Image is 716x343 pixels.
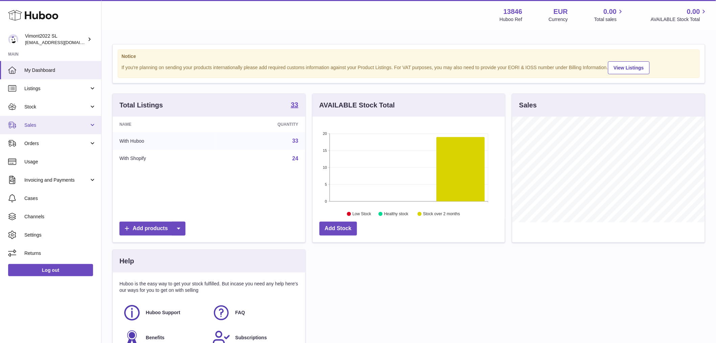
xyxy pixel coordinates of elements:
[24,104,89,110] span: Stock
[119,222,185,236] a: Add products
[353,212,372,217] text: Low Stock
[594,16,624,23] span: Total sales
[113,117,217,132] th: Name
[212,304,295,322] a: FAQ
[24,85,89,92] span: Listings
[292,138,298,144] a: 33
[319,222,357,236] a: Add Stock
[291,101,298,108] strong: 33
[123,304,205,322] a: Huboo Support
[651,16,708,23] span: AVAILABLE Stock Total
[235,309,245,316] span: FAQ
[325,182,327,186] text: 5
[24,122,89,128] span: Sales
[24,67,96,74] span: My Dashboard
[323,148,327,153] text: 15
[8,34,18,44] img: internalAdmin-13846@internal.huboo.com
[24,140,89,147] span: Orders
[594,7,624,23] a: 0.00 Total sales
[651,7,708,23] a: 0.00 AVAILABLE Stock Total
[325,199,327,203] text: 0
[235,335,267,341] span: Subscriptions
[323,165,327,169] text: 10
[217,117,305,132] th: Quantity
[24,232,96,238] span: Settings
[604,7,617,16] span: 0.00
[24,159,96,165] span: Usage
[24,214,96,220] span: Channels
[554,7,568,16] strong: EUR
[119,101,163,110] h3: Total Listings
[323,132,327,136] text: 20
[146,309,180,316] span: Huboo Support
[25,40,99,45] span: [EMAIL_ADDRESS][DOMAIN_NAME]
[687,7,700,16] span: 0.00
[121,53,696,60] strong: Notice
[519,101,537,110] h3: Sales
[608,61,650,74] a: View Listings
[119,257,134,266] h3: Help
[549,16,568,23] div: Currency
[24,177,89,183] span: Invoicing and Payments
[423,212,460,217] text: Stock over 2 months
[121,60,696,74] div: If you're planning on sending your products internationally please add required customs informati...
[500,16,522,23] div: Huboo Ref
[292,156,298,161] a: 24
[384,212,409,217] text: Healthy stock
[319,101,395,110] h3: AVAILABLE Stock Total
[113,132,217,150] td: With Huboo
[24,195,96,202] span: Cases
[504,7,522,16] strong: 13846
[146,335,164,341] span: Benefits
[8,264,93,276] a: Log out
[291,101,298,109] a: 33
[119,281,298,294] p: Huboo is the easy way to get your stock fulfilled. But incase you need any help here's our ways f...
[25,33,86,46] div: Vimont2022 SL
[24,250,96,257] span: Returns
[113,150,217,167] td: With Shopify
